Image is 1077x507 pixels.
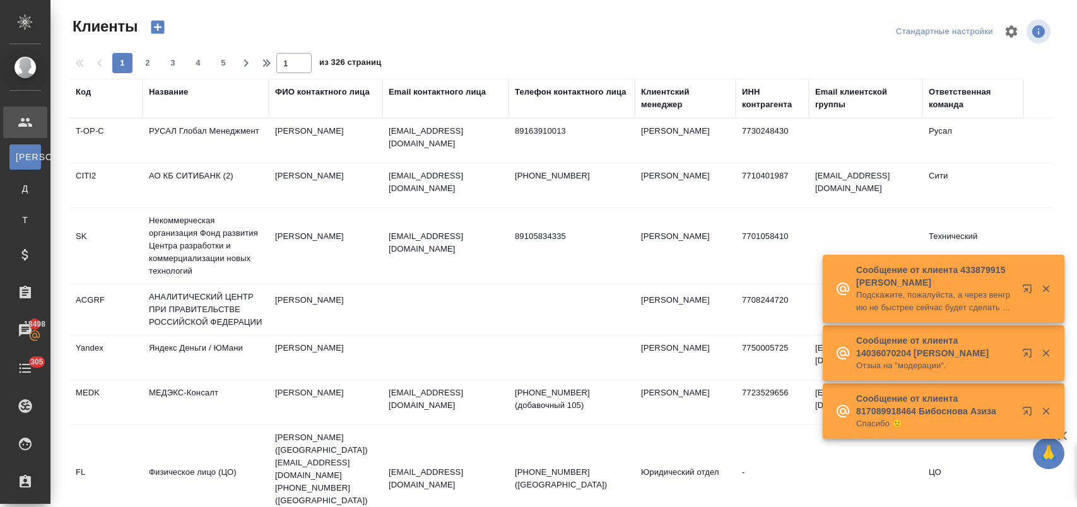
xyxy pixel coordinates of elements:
[143,208,269,284] td: Некоммерческая организация Фонд развития Центра разработки и коммерциализации новых технологий
[319,55,381,73] span: из 326 страниц
[635,288,736,332] td: [PERSON_NAME]
[856,289,1014,314] p: Подскажите, пожалуйста, а через венгрию не быстрее сейчас будет сделать визу?
[143,163,269,207] td: АО КБ СИТИБАНК (2)
[515,170,628,182] p: [PHONE_NUMBER]
[809,163,922,207] td: [EMAIL_ADDRESS][DOMAIN_NAME]
[815,86,916,111] div: Email клиентской группы
[3,315,47,346] a: 18498
[69,224,143,268] td: SK
[922,163,1023,207] td: Сити
[515,86,627,98] div: Телефон контактного лица
[856,334,1014,359] p: Сообщение от клиента 14036070204 [PERSON_NAME]
[1015,341,1045,371] button: Открыть в новой вкладке
[736,163,809,207] td: 7710401987
[635,224,736,268] td: [PERSON_NAME]
[16,214,35,226] span: Т
[996,16,1027,47] span: Настроить таблицу
[635,163,736,207] td: [PERSON_NAME]
[143,16,173,38] button: Создать
[188,53,208,73] button: 4
[69,335,143,380] td: Yandex
[736,335,809,380] td: 7750005725
[736,460,809,504] td: -
[736,224,809,268] td: 7701058410
[1015,276,1045,306] button: Открыть в новой вкладке
[389,230,502,255] p: [EMAIL_ADDRESS][DOMAIN_NAME]
[1033,405,1059,417] button: Закрыть
[69,380,143,424] td: MEDK
[69,119,143,163] td: T-OP-C
[9,144,41,170] a: [PERSON_NAME]
[515,125,628,137] p: 89163910013
[16,182,35,195] span: Д
[269,288,382,332] td: [PERSON_NAME]
[269,224,382,268] td: [PERSON_NAME]
[143,119,269,163] td: РУСАЛ Глобал Менеджмент
[213,57,233,69] span: 5
[635,380,736,424] td: [PERSON_NAME]
[856,264,1014,289] p: Сообщение от клиента 433879915 [PERSON_NAME]
[736,288,809,332] td: 7708244720
[893,22,996,42] div: split button
[269,163,382,207] td: [PERSON_NAME]
[641,86,729,111] div: Клиентский менеджер
[3,353,47,384] a: 305
[143,335,269,380] td: Яндекс Деньги / ЮМани
[69,460,143,504] td: FL
[1015,399,1045,429] button: Открыть в новой вкладке
[16,151,35,163] span: [PERSON_NAME]
[138,57,158,69] span: 2
[389,387,502,412] p: [EMAIL_ADDRESS][DOMAIN_NAME]
[138,53,158,73] button: 2
[515,230,628,243] p: 89105834335
[163,57,183,69] span: 3
[269,335,382,380] td: [PERSON_NAME]
[275,86,370,98] div: ФИО контактного лица
[213,53,233,73] button: 5
[929,86,1017,111] div: Ответственная команда
[143,284,269,335] td: АНАЛИТИЧЕСКИЙ ЦЕНТР ПРИ ПРАВИТЕЛЬСТВЕ РОССИЙСКОЙ ФЕДЕРАЦИИ
[9,207,41,233] a: Т
[188,57,208,69] span: 4
[856,359,1014,372] p: Отзыа на "модерации".
[736,119,809,163] td: 7730248430
[69,16,138,37] span: Клиенты
[809,380,922,424] td: [EMAIL_ADDRESS][DOMAIN_NAME]
[9,176,41,201] a: Д
[389,86,486,98] div: Email контактного лица
[69,288,143,332] td: ACGRF
[163,53,183,73] button: 3
[736,380,809,424] td: 7723529656
[143,460,269,504] td: Физическое лицо (ЦО)
[809,335,922,380] td: [EMAIL_ADDRESS][DOMAIN_NAME]
[16,318,53,330] span: 18498
[69,163,143,207] td: CITI2
[269,119,382,163] td: [PERSON_NAME]
[515,466,628,491] p: [PHONE_NUMBER] ([GEOGRAPHIC_DATA])
[856,392,1014,417] p: Сообщение от клиента 817089918464 Бибоснова Азиза
[922,224,1023,268] td: Технический
[149,86,188,98] div: Название
[922,119,1023,163] td: Русал
[1033,347,1059,359] button: Закрыть
[269,380,382,424] td: [PERSON_NAME]
[389,170,502,195] p: [EMAIL_ADDRESS][DOMAIN_NAME]
[635,335,736,380] td: [PERSON_NAME]
[1033,283,1059,294] button: Закрыть
[635,119,736,163] td: [PERSON_NAME]
[143,380,269,424] td: МЕДЭКС-Консалт
[23,356,51,368] span: 305
[389,125,502,150] p: [EMAIL_ADDRESS][DOMAIN_NAME]
[856,417,1014,430] p: Спасибо 🙂
[742,86,803,111] div: ИНН контрагента
[635,460,736,504] td: Юридический отдел
[515,387,628,412] p: [PHONE_NUMBER] (добавочный 105)
[76,86,91,98] div: Код
[389,466,502,491] p: [EMAIL_ADDRESS][DOMAIN_NAME]
[1027,20,1053,44] span: Посмотреть информацию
